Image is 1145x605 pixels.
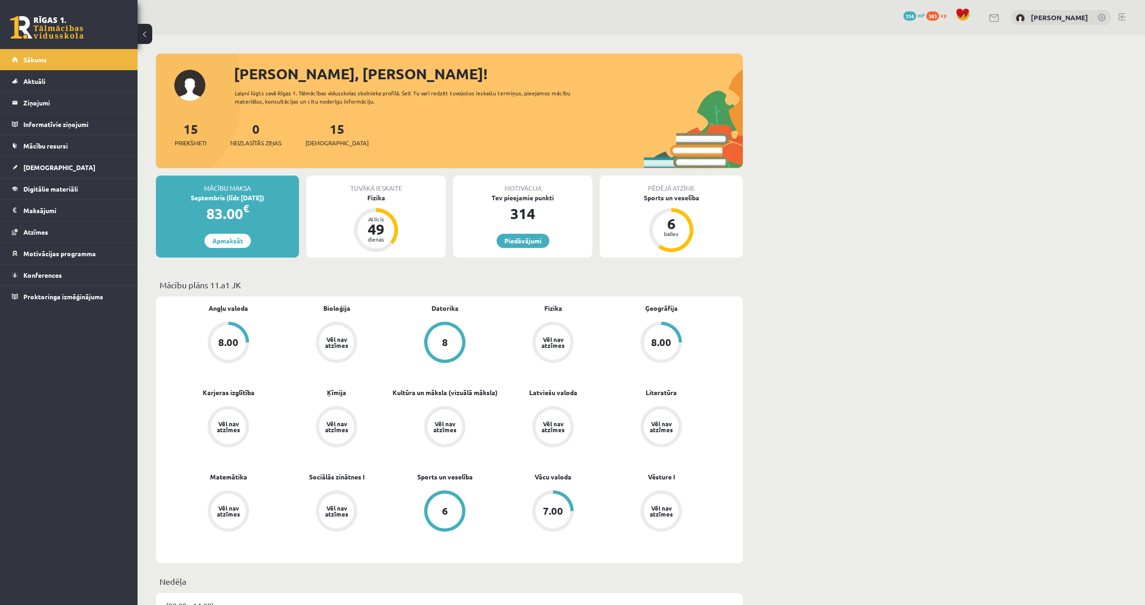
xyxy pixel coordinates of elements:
div: Pēdējā atzīme [600,176,743,193]
a: Ziņojumi [12,92,126,113]
p: Mācību plāns 11.a1 JK [160,279,739,291]
div: 49 [362,222,390,236]
legend: Informatīvie ziņojumi [23,114,126,135]
a: Ķīmija [327,388,346,397]
a: Vēl nav atzīmes [282,406,391,449]
span: Aktuāli [23,77,45,85]
span: Proktoringa izmēģinājums [23,292,103,301]
div: Vēl nav atzīmes [540,421,566,433]
a: Motivācijas programma [12,243,126,264]
a: Angļu valoda [209,303,248,313]
legend: Maksājumi [23,200,126,221]
a: Vācu valoda [535,472,571,482]
a: Sports un veselība [417,472,473,482]
a: Vēl nav atzīmes [607,406,715,449]
a: Fizika [544,303,562,313]
span: Digitālie materiāli [23,185,78,193]
span: Atzīmes [23,228,48,236]
div: Vēl nav atzīmes [216,505,241,517]
a: Atzīmes [12,221,126,242]
a: Konferences [12,264,126,286]
a: Vēl nav atzīmes [174,406,282,449]
div: Laipni lūgts savā Rīgas 1. Tālmācības vidusskolas skolnieka profilā. Šeit Tu vari redzēt tuvojošo... [235,89,587,105]
div: [PERSON_NAME], [PERSON_NAME]! [234,63,743,85]
span: € [243,202,249,215]
a: 15[DEMOGRAPHIC_DATA] [305,121,369,148]
a: Piedāvājumi [497,234,549,248]
a: Vēl nav atzīmes [499,322,607,365]
div: Tev pieejamie punkti [453,193,592,203]
a: Proktoringa izmēģinājums [12,286,126,307]
legend: Ziņojumi [23,92,126,113]
div: Fizika [306,193,446,203]
a: 383 xp [926,11,951,19]
span: [DEMOGRAPHIC_DATA] [23,163,95,171]
a: Vēl nav atzīmes [499,406,607,449]
span: mP [918,11,925,19]
a: Vēl nav atzīmes [607,490,715,533]
div: Vēl nav atzīmes [324,505,349,517]
img: Emīls Čeksters [1016,14,1025,23]
div: Vēl nav atzīmes [432,421,458,433]
span: Konferences [23,271,62,279]
a: 7.00 [499,490,607,533]
a: Vēl nav atzīmes [391,406,499,449]
p: Nedēļa [160,575,739,588]
a: Literatūra [646,388,677,397]
div: Mācību maksa [156,176,299,193]
span: Neizlasītās ziņas [230,138,282,148]
a: Vēl nav atzīmes [282,322,391,365]
a: Maksājumi [12,200,126,221]
a: Apmaksāt [205,234,251,248]
div: Vēl nav atzīmes [648,505,674,517]
a: Fizika Atlicis 49 dienas [306,193,446,253]
span: Motivācijas programma [23,249,96,258]
div: 8.00 [218,337,238,347]
a: Aktuāli [12,71,126,92]
div: dienas [362,236,390,242]
a: Vēl nav atzīmes [282,490,391,533]
a: Sociālās zinātnes I [309,472,365,482]
a: Sports un veselība 6 balles [600,193,743,253]
span: 383 [926,11,939,21]
a: [DEMOGRAPHIC_DATA] [12,157,126,178]
div: Vēl nav atzīmes [324,336,349,348]
div: Vēl nav atzīmes [648,421,674,433]
div: 314 [453,203,592,225]
a: [PERSON_NAME] [1031,13,1088,22]
div: 83.00 [156,203,299,225]
span: xp [940,11,946,19]
a: 0Neizlasītās ziņas [230,121,282,148]
span: 314 [903,11,916,21]
a: 8.00 [174,322,282,365]
span: Priekšmeti [175,138,206,148]
a: 314 mP [903,11,925,19]
a: Vēsture I [648,472,675,482]
a: 8.00 [607,322,715,365]
a: Datorika [431,303,459,313]
div: 6 [658,216,685,231]
a: Mācību resursi [12,135,126,156]
span: [DEMOGRAPHIC_DATA] [305,138,369,148]
a: Bioloģija [323,303,350,313]
a: Latviešu valoda [529,388,577,397]
div: Septembris (līdz [DATE]) [156,193,299,203]
div: 8.00 [651,337,671,347]
div: Vēl nav atzīmes [324,421,349,433]
div: balles [658,231,685,236]
div: Sports un veselība [600,193,743,203]
span: Sākums [23,55,47,64]
div: Vēl nav atzīmes [216,421,241,433]
div: Tuvākā ieskaite [306,176,446,193]
div: Atlicis [362,216,390,222]
a: Ģeogrāfija [645,303,678,313]
a: 8 [391,322,499,365]
a: Sākums [12,49,126,70]
span: Mācību resursi [23,142,68,150]
a: Matemātika [210,472,247,482]
a: 6 [391,490,499,533]
a: Digitālie materiāli [12,178,126,199]
div: 6 [442,506,448,516]
a: Informatīvie ziņojumi [12,114,126,135]
div: 7.00 [543,506,563,516]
